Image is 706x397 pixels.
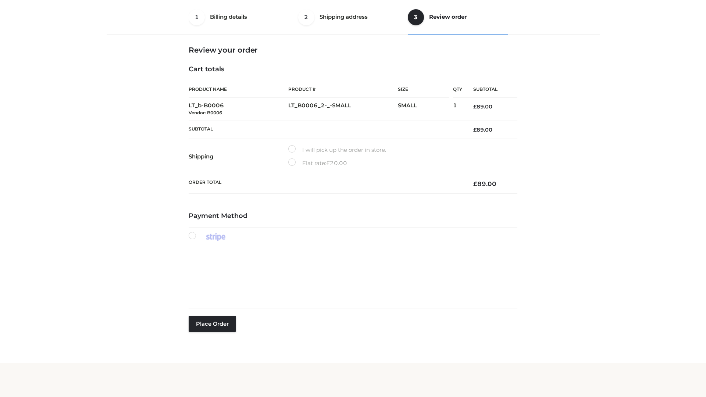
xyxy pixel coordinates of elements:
[288,98,398,121] td: LT_B0006_2-_-SMALL
[398,81,449,98] th: Size
[189,110,222,115] small: Vendor: B0006
[288,81,398,98] th: Product #
[187,249,516,296] iframe: Secure payment input frame
[288,145,386,155] label: I will pick up the order in store.
[473,126,477,133] span: £
[189,98,288,121] td: LT_b-B0006
[453,98,462,121] td: 1
[473,103,477,110] span: £
[473,103,492,110] bdi: 89.00
[288,158,347,168] label: Flat rate:
[473,126,492,133] bdi: 89.00
[473,180,477,187] span: £
[189,81,288,98] th: Product Name
[189,212,517,220] h4: Payment Method
[326,160,330,167] span: £
[398,98,453,121] td: SMALL
[189,174,462,194] th: Order Total
[453,81,462,98] th: Qty
[189,139,288,174] th: Shipping
[473,180,496,187] bdi: 89.00
[189,65,517,74] h4: Cart totals
[462,81,517,98] th: Subtotal
[189,46,517,54] h3: Review your order
[326,160,347,167] bdi: 20.00
[189,316,236,332] button: Place order
[189,121,462,139] th: Subtotal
